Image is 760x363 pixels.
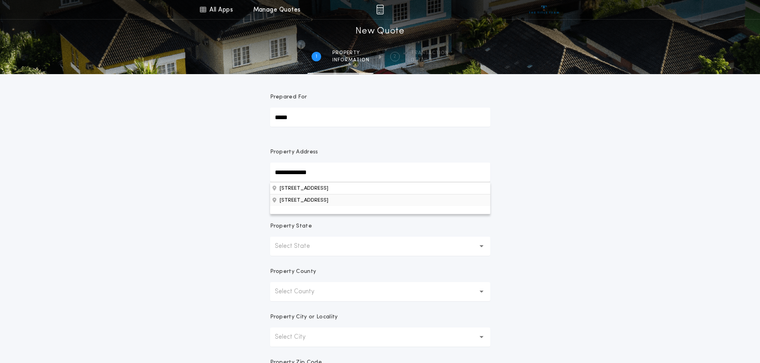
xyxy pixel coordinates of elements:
button: Select County [270,282,490,301]
img: vs-icon [529,6,559,14]
p: Property City or Locality [270,313,338,321]
p: Property County [270,268,316,276]
p: Prepared For [270,93,307,101]
p: Select City [275,332,318,342]
p: Select County [275,287,327,296]
img: img [376,5,384,14]
p: Property State [270,222,312,230]
p: Property Address [270,148,490,156]
h1: New Quote [355,25,404,38]
button: Property Address[STREET_ADDRESS] [270,194,490,206]
span: details [411,57,449,63]
button: Property Address[STREET_ADDRESS] [270,182,490,194]
span: Transaction [411,50,449,56]
input: Prepared For [270,108,490,127]
span: Property [332,50,369,56]
h2: 2 [393,53,396,60]
button: Select City [270,328,490,347]
p: Select State [275,241,323,251]
span: information [332,57,369,63]
h2: 1 [316,53,317,60]
button: Select State [270,237,490,256]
